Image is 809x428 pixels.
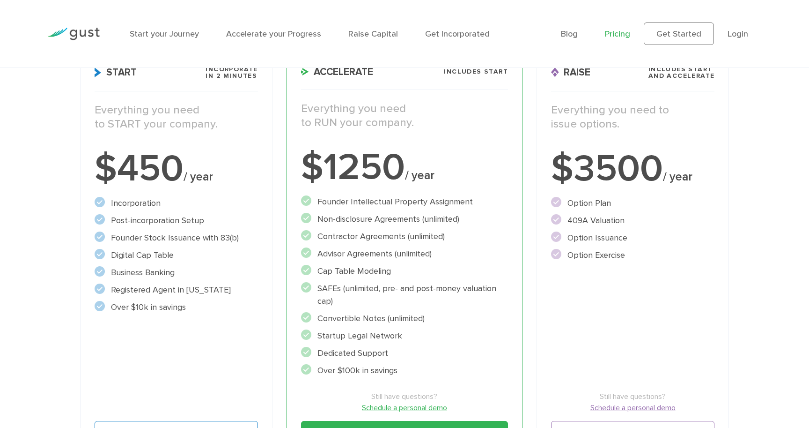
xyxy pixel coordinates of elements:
[301,282,508,308] li: SAFEs (unlimited, pre- and post-money valuation cap)
[301,67,373,77] span: Accelerate
[184,170,213,184] span: / year
[551,150,714,188] div: $3500
[95,214,258,227] li: Post-incorporation Setup
[95,301,258,314] li: Over $10k in savings
[301,265,508,278] li: Cap Table Modeling
[95,197,258,210] li: Incorporation
[551,68,559,77] img: Raise Icon
[95,68,102,77] img: Start Icon X2
[301,391,508,402] span: Still have questions?
[301,230,508,243] li: Contractor Agreements (unlimited)
[405,168,434,182] span: / year
[425,29,490,39] a: Get Incorporated
[561,29,578,39] a: Blog
[551,197,714,210] li: Option Plan
[551,232,714,244] li: Option Issuance
[301,402,508,413] a: Schedule a personal demo
[301,213,508,225] li: Non-disclosure Agreements (unlimited)
[130,29,199,39] a: Start your Journey
[301,248,508,260] li: Advisor Agreements (unlimited)
[644,23,714,45] a: Get Started
[301,312,508,325] li: Convertible Notes (unlimited)
[226,29,321,39] a: Accelerate your Progress
[301,102,508,130] p: Everything you need to RUN your company.
[663,170,692,184] span: / year
[605,29,630,39] a: Pricing
[728,29,748,39] a: Login
[301,68,309,75] img: Accelerate Icon
[301,149,508,186] div: $1250
[551,249,714,262] li: Option Exercise
[95,103,258,131] p: Everything you need to START your company.
[551,391,714,402] span: Still have questions?
[551,68,590,77] span: Raise
[95,68,137,77] span: Start
[206,66,257,79] span: Incorporate in 2 Minutes
[95,284,258,296] li: Registered Agent in [US_STATE]
[95,150,258,188] div: $450
[551,402,714,413] a: Schedule a personal demo
[301,364,508,377] li: Over $100k in savings
[301,195,508,208] li: Founder Intellectual Property Assignment
[301,330,508,342] li: Startup Legal Network
[95,232,258,244] li: Founder Stock Issuance with 83(b)
[301,347,508,360] li: Dedicated Support
[95,266,258,279] li: Business Banking
[95,249,258,262] li: Digital Cap Table
[348,29,398,39] a: Raise Capital
[551,103,714,131] p: Everything you need to issue options.
[47,28,100,40] img: Gust Logo
[444,68,508,75] span: Includes START
[551,214,714,227] li: 409A Valuation
[648,66,715,79] span: Includes START and ACCELERATE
